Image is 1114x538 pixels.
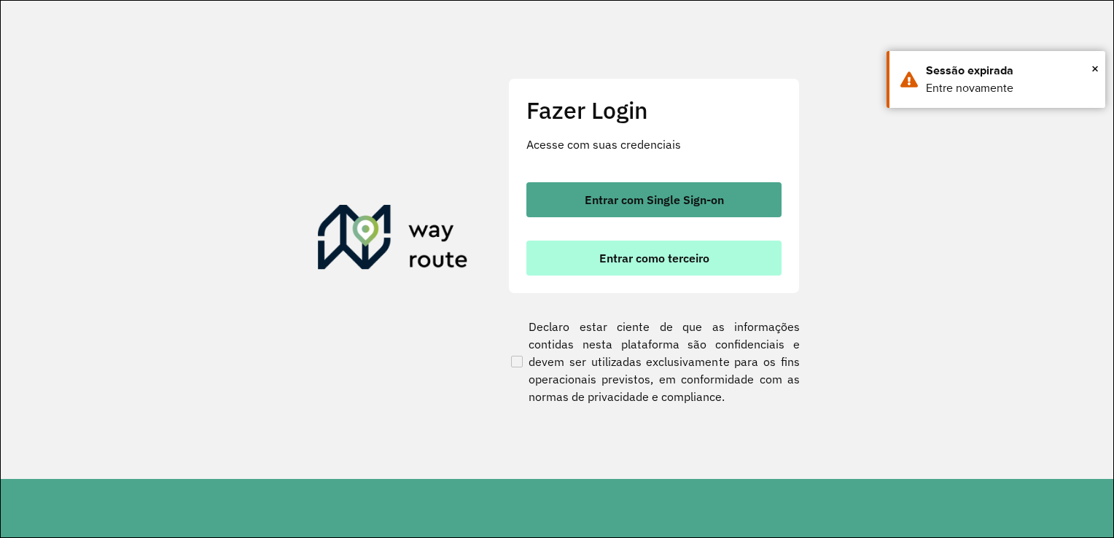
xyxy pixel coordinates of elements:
[526,182,782,217] button: button
[318,205,468,275] img: Roteirizador AmbevTech
[1091,58,1099,79] button: Close
[599,252,709,264] span: Entrar como terceiro
[585,194,724,206] span: Entrar com Single Sign-on
[1091,58,1099,79] span: ×
[508,318,800,405] label: Declaro estar ciente de que as informações contidas nesta plataforma são confidenciais e devem se...
[526,241,782,276] button: button
[526,96,782,124] h2: Fazer Login
[526,136,782,153] p: Acesse com suas credenciais
[926,62,1094,79] div: Sessão expirada
[926,79,1094,97] div: Entre novamente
